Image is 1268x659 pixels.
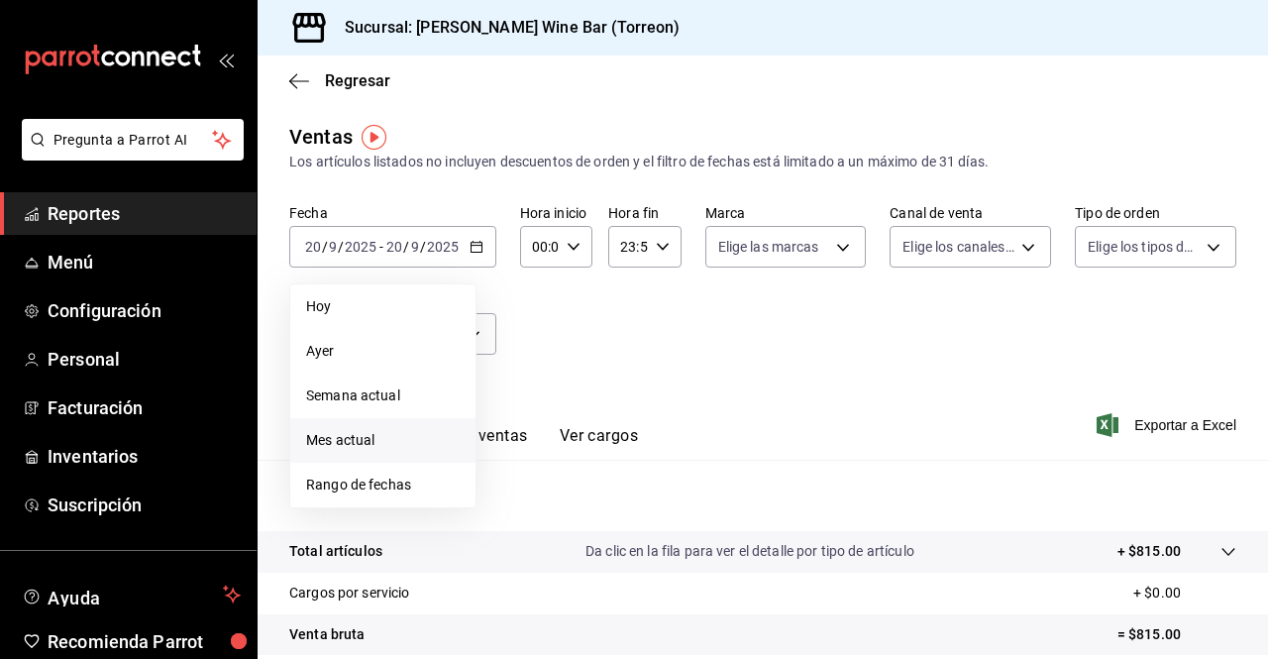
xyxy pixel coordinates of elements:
[1101,413,1236,437] button: Exportar a Excel
[289,152,1236,172] div: Los artículos listados no incluyen descuentos de orden y el filtro de fechas está limitado a un m...
[289,122,353,152] div: Ventas
[48,583,215,606] span: Ayuda
[450,426,528,460] button: Ver ventas
[325,71,390,90] span: Regresar
[289,206,496,220] label: Fecha
[1117,541,1181,562] p: + $815.00
[306,385,460,406] span: Semana actual
[48,394,241,421] span: Facturación
[14,144,244,165] a: Pregunta a Parrot AI
[560,426,639,460] button: Ver cargos
[289,624,365,645] p: Venta bruta
[289,541,382,562] p: Total artículos
[304,239,322,255] input: --
[403,239,409,255] span: /
[890,206,1051,220] label: Canal de venta
[48,628,241,655] span: Recomienda Parrot
[48,297,241,324] span: Configuración
[53,130,213,151] span: Pregunta a Parrot AI
[1088,237,1200,257] span: Elige los tipos de orden
[585,541,914,562] p: Da clic en la fila para ver el detalle por tipo de artículo
[902,237,1014,257] span: Elige los canales de venta
[1133,583,1236,604] p: + $0.00
[520,206,592,220] label: Hora inicio
[306,430,460,451] span: Mes actual
[379,239,383,255] span: -
[338,239,344,255] span: /
[48,443,241,470] span: Inventarios
[329,16,681,40] h3: Sucursal: [PERSON_NAME] Wine Bar (Torreon)
[1075,206,1236,220] label: Tipo de orden
[306,296,460,317] span: Hoy
[22,119,244,161] button: Pregunta a Parrot AI
[306,341,460,362] span: Ayer
[48,492,241,518] span: Suscripción
[322,239,328,255] span: /
[48,249,241,275] span: Menú
[1117,624,1236,645] p: = $815.00
[705,206,867,220] label: Marca
[328,239,338,255] input: --
[426,239,460,255] input: ----
[289,484,1236,507] p: Resumen
[410,239,420,255] input: --
[218,52,234,67] button: open_drawer_menu
[362,125,386,150] img: Tooltip marker
[48,346,241,373] span: Personal
[289,71,390,90] button: Regresar
[344,239,377,255] input: ----
[48,200,241,227] span: Reportes
[718,237,819,257] span: Elige las marcas
[385,239,403,255] input: --
[306,475,460,495] span: Rango de fechas
[321,426,638,460] div: navigation tabs
[608,206,681,220] label: Hora fin
[289,583,410,604] p: Cargos por servicio
[420,239,426,255] span: /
